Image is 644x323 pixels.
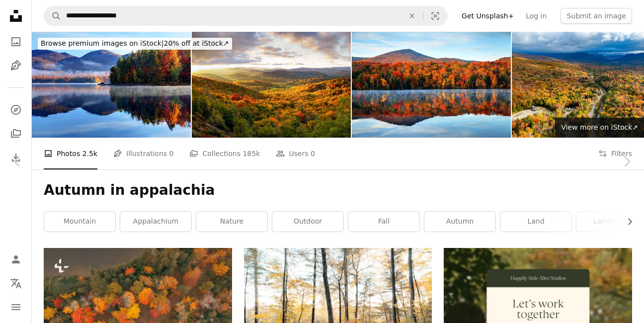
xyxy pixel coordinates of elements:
[348,212,419,232] a: fall
[169,148,174,159] span: 0
[621,212,632,232] button: scroll list to the right
[500,212,571,232] a: land
[6,100,26,120] a: Explore
[44,212,115,232] a: mountain
[423,6,447,25] button: Visual search
[609,114,644,209] a: Next
[41,39,163,47] span: Browse premium images on iStock |
[6,297,26,317] button: Menu
[561,8,632,24] button: Submit an image
[561,123,638,131] span: View more on iStock ↗
[44,181,632,199] h1: Autumn in appalachia
[401,6,423,25] button: Clear
[120,212,191,232] a: appalachium
[456,8,520,24] a: Get Unsplash+
[272,212,343,232] a: outdoor
[32,32,238,56] a: Browse premium images on iStock|20% off at iStock↗
[520,8,553,24] a: Log in
[598,138,632,169] button: Filters
[32,32,191,138] img: Autumn Reflection in Scenic Vermont
[311,148,315,159] span: 0
[555,118,644,138] a: View more on iStock↗
[44,6,448,26] form: Find visuals sitewide
[276,138,315,169] a: Users 0
[352,32,511,138] img: Autumn in Vermont
[196,212,267,232] a: nature
[6,249,26,269] a: Log in / Sign up
[244,306,432,315] a: a forest filled with lots of trees covered in leaves
[38,38,232,50] div: 20% off at iStock ↗
[424,212,495,232] a: autumn
[113,138,173,169] a: Illustrations 0
[192,32,351,138] img: Autumn Sunset on the Blue Ridge Parkway from Flat Rock Overlook
[6,32,26,52] a: Photos
[6,56,26,76] a: Illustrations
[6,273,26,293] button: Language
[44,6,61,25] button: Search Unsplash
[189,138,260,169] a: Collections 185k
[44,306,232,315] a: An aerial view of a forest with lots of trees
[242,148,260,159] span: 185k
